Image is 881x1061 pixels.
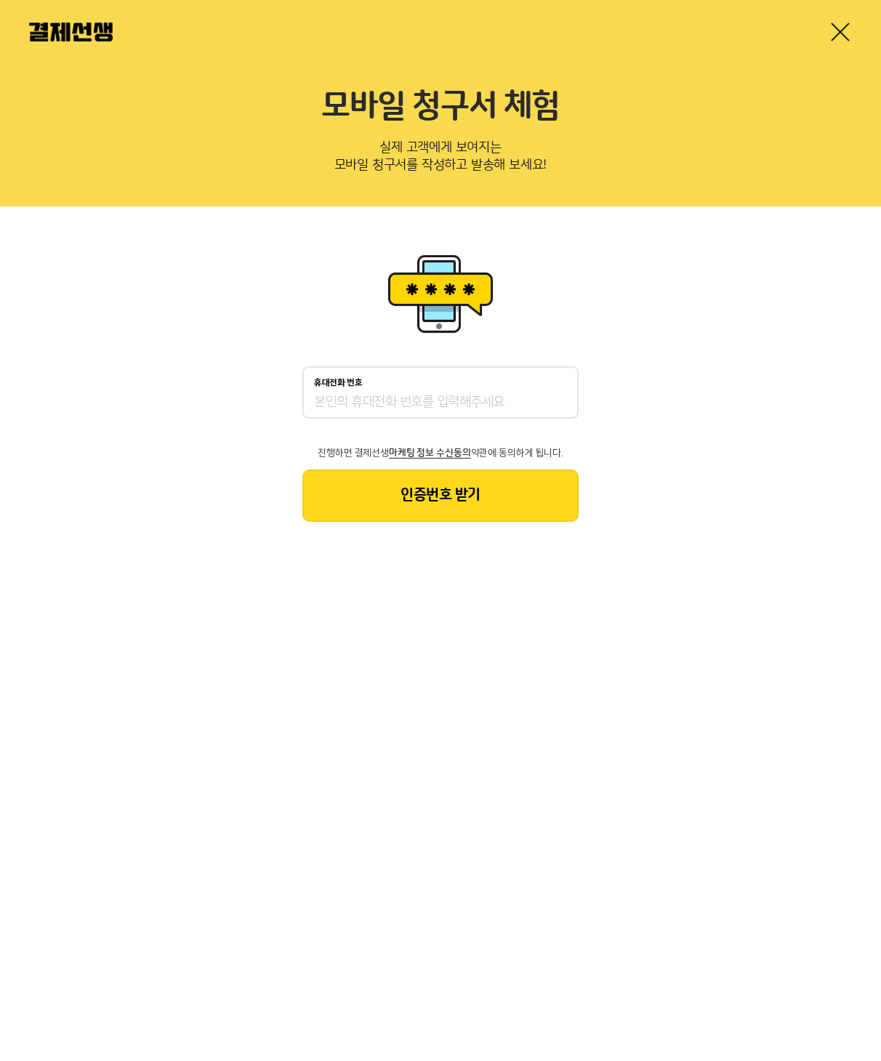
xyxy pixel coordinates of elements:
button: 인증번호 받기 [302,469,579,522]
h2: 모바일 청구서 체험 [29,87,852,126]
p: 실제 고객에게 보여지는 모바일 청구서를 작성하고 발송해 보세요! [29,135,852,183]
p: 진행하면 결제선생 약관에 동의하게 됩니다. [302,448,579,458]
input: 휴대전화 번호 [314,394,567,411]
img: 결제선생 [29,23,113,41]
img: 휴대폰인증 이미지 [382,250,499,337]
span: 마케팅 정보 수신동의 [389,448,470,458]
p: 휴대전화 번호 [314,378,363,388]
